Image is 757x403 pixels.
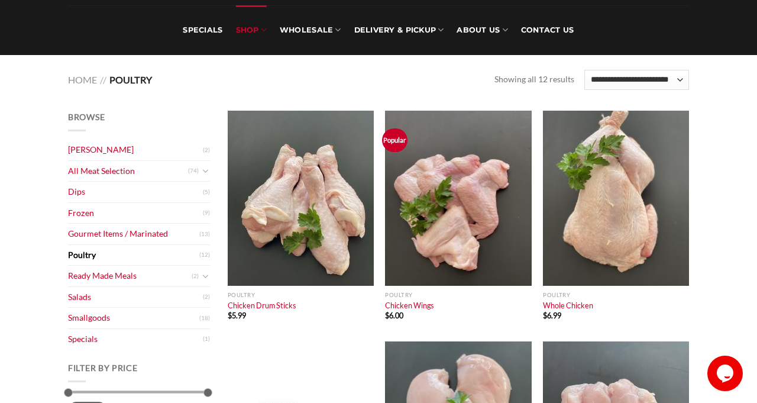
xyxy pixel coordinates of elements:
p: Poultry [228,292,374,298]
bdi: 6.99 [543,311,561,320]
a: Dips [68,182,203,202]
a: Home [68,74,97,85]
a: Ready Made Meals [68,266,192,286]
span: (9) [203,204,210,222]
a: All Meat Selection [68,161,188,182]
select: Shop order [584,70,689,90]
img: Whole Chicken [543,111,689,286]
iframe: chat widget [707,356,745,391]
a: [PERSON_NAME] [68,140,203,160]
a: Chicken Wings [385,301,434,310]
span: (2) [203,288,210,306]
span: // [100,74,106,85]
a: Specials [68,329,203,350]
a: Salads [68,287,203,308]
button: Toggle [202,165,210,178]
span: (12) [199,246,210,264]
span: $ [543,311,547,320]
p: Showing all 12 results [494,73,574,86]
p: Poultry [385,292,531,298]
span: (1) [203,330,210,348]
span: $ [385,311,389,320]
img: Chicken Drum Sticks [228,111,374,286]
span: $ [228,311,232,320]
span: (2) [203,141,210,159]
a: Chicken Drum Sticks [228,301,296,310]
button: Toggle [202,270,210,283]
a: Poultry [68,245,199,266]
a: Whole Chicken [543,301,593,310]
span: (74) [188,162,199,180]
span: Poultry [109,74,152,85]
span: (5) [203,183,210,201]
bdi: 6.00 [385,311,403,320]
a: Delivery & Pickup [354,5,444,55]
a: About Us [457,5,507,55]
a: Smallgoods [68,308,199,328]
a: SHOP [236,5,267,55]
bdi: 5.99 [228,311,246,320]
span: Filter by price [68,363,138,373]
p: Poultry [543,292,689,298]
span: (13) [199,225,210,243]
a: Wholesale [280,5,341,55]
img: Chicken Wings [385,111,531,286]
span: (18) [199,309,210,327]
a: Contact Us [521,5,574,55]
a: Specials [183,5,222,55]
a: Frozen [68,203,203,224]
span: (2) [192,267,199,285]
a: Gourmet Items / Marinated [68,224,199,244]
span: Browse [68,112,105,122]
